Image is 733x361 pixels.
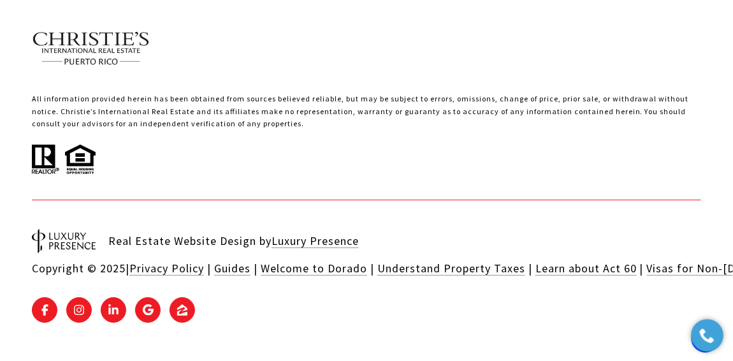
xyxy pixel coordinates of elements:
a: GOOGLE - open in a new tab [135,297,161,323]
a: Luxury Presence - open in a new tab [272,233,359,248]
span: Copyright © [32,261,97,276]
span: | [640,261,644,276]
a: FACEBOOK - open in a new tab [32,297,57,323]
p: All information provided herein has been obtained from sources believed reliable, but may be subj... [32,92,701,142]
img: Christie's International Real Estate text transparent background [32,16,150,80]
span: | [254,261,258,276]
a: Welcome to Dorado - open in a new tab [261,261,367,276]
a: Guides [214,261,250,276]
span: 2025 [100,261,126,276]
a: LINKEDIN - open in a new tab [101,297,126,323]
span: | [370,261,374,276]
div: Real Estate Website Design by [108,232,359,251]
a: Understand Property Taxes - open in a new tab [377,261,525,276]
a: Learn about Act 60 - open in a new tab [535,261,637,276]
a: INSTAGRAM - open in a new tab [66,297,92,323]
a: Privacy Policy [129,261,204,276]
span: | [528,261,532,276]
img: All information provided herein has been obtained from sources believed reliable, but may be subj... [32,142,96,175]
img: Real Estate Website Design by [32,229,96,253]
a: ZILLOW - open in a new tab [170,297,195,323]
